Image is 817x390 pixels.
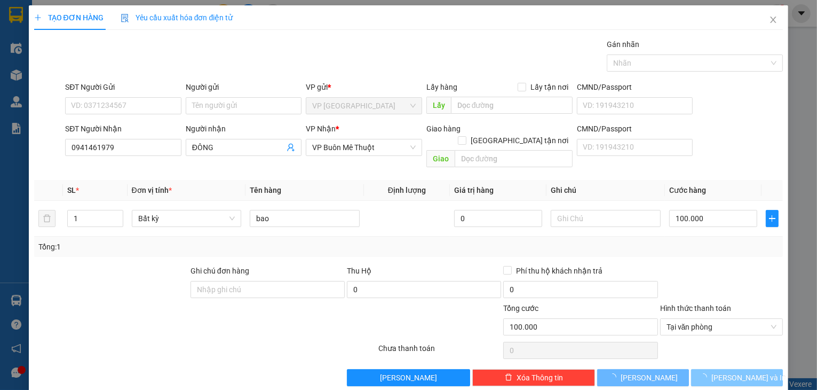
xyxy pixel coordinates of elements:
[700,373,711,381] span: loading
[121,13,233,22] span: Yêu cầu xuất hóa đơn điện tử
[426,124,461,133] span: Giao hàng
[472,369,596,386] button: deleteXóa Thông tin
[250,210,360,227] input: VD: Bàn, Ghế
[711,372,786,384] span: [PERSON_NAME] và In
[74,71,81,79] span: environment
[38,241,316,253] div: Tổng: 1
[546,180,665,201] th: Ghi chú
[312,98,416,114] span: VP Sài Gòn
[766,214,778,223] span: plus
[74,45,142,69] li: VP VP Buôn Mê Thuột
[577,123,693,135] div: CMND/Passport
[306,81,422,93] div: VP gửi
[121,14,129,22] img: icon
[65,123,181,135] div: SĐT Người Nhận
[377,342,503,361] div: Chưa thanh toán
[347,267,371,275] span: Thu Hộ
[660,304,731,313] label: Hình thức thanh toán
[526,81,573,93] span: Lấy tận nơi
[347,369,470,386] button: [PERSON_NAME]
[250,186,281,194] span: Tên hàng
[287,143,295,152] span: user-add
[312,139,416,155] span: VP Buôn Mê Thuột
[512,265,607,277] span: Phí thu hộ khách nhận trả
[505,373,512,382] span: delete
[306,124,336,133] span: VP Nhận
[186,123,302,135] div: Người nhận
[426,83,457,91] span: Lấy hàng
[380,372,437,384] span: [PERSON_NAME]
[34,13,104,22] span: TẠO ĐƠN HÀNG
[454,186,494,194] span: Giá trị hàng
[451,97,573,114] input: Dọc đường
[455,150,573,167] input: Dọc đường
[191,281,345,298] input: Ghi chú đơn hàng
[466,135,573,146] span: [GEOGRAPHIC_DATA] tận nơi
[186,81,302,93] div: Người gửi
[5,5,155,26] li: [PERSON_NAME]
[191,267,249,275] label: Ghi chú đơn hàng
[132,186,172,194] span: Đơn vị tính
[67,186,76,194] span: SL
[454,210,542,227] input: 0
[691,369,783,386] button: [PERSON_NAME] và In
[426,150,455,167] span: Giao
[621,372,678,384] span: [PERSON_NAME]
[667,319,777,335] span: Tại văn phòng
[138,210,235,227] span: Bất kỳ
[607,40,639,49] label: Gán nhãn
[5,45,74,81] li: VP VP [GEOGRAPHIC_DATA]
[65,81,181,93] div: SĐT Người Gửi
[769,15,778,24] span: close
[34,14,42,21] span: plus
[38,210,55,227] button: delete
[577,81,693,93] div: CMND/Passport
[388,186,426,194] span: Định lượng
[426,97,451,114] span: Lấy
[766,210,779,227] button: plus
[758,5,788,35] button: Close
[503,304,538,313] span: Tổng cước
[609,373,621,381] span: loading
[669,186,706,194] span: Cước hàng
[597,369,689,386] button: [PERSON_NAME]
[551,210,661,227] input: Ghi Chú
[517,372,563,384] span: Xóa Thông tin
